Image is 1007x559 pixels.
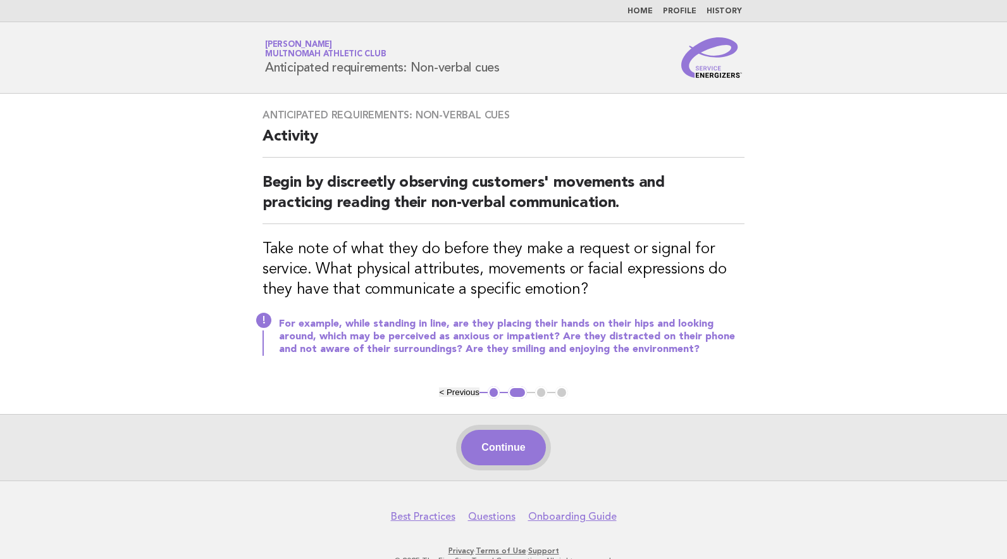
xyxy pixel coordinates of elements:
[439,387,479,397] button: < Previous
[461,430,545,465] button: Continue
[528,546,559,555] a: Support
[448,546,474,555] a: Privacy
[265,41,386,58] a: [PERSON_NAME]Multnomah Athletic Club
[663,8,696,15] a: Profile
[627,8,653,15] a: Home
[263,239,744,300] h3: Take note of what they do before they make a request or signal for service. What physical attribu...
[508,386,526,399] button: 2
[263,173,744,224] h2: Begin by discreetly observing customers' movements and practicing reading their non-verbal commun...
[707,8,742,15] a: History
[263,127,744,158] h2: Activity
[265,51,386,59] span: Multnomah Athletic Club
[681,37,742,78] img: Service Energizers
[488,386,500,399] button: 1
[263,109,744,122] h3: Anticipated requirements: Non-verbal cues
[468,510,516,523] a: Questions
[528,510,617,523] a: Onboarding Guide
[279,318,744,356] p: For example, while standing in line, are they placing their hands on their hips and looking aroun...
[391,510,455,523] a: Best Practices
[265,41,500,74] h1: Anticipated requirements: Non-verbal cues
[476,546,526,555] a: Terms of Use
[116,546,891,556] p: · ·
